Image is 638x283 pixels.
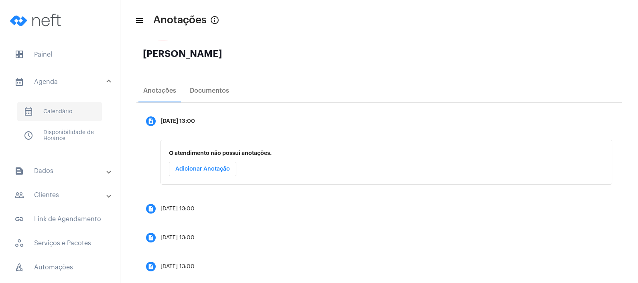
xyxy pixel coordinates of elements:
mat-icon: sidenav icon [14,214,24,224]
div: [DATE] 13:00 [161,118,195,124]
div: [PERSON_NAME] [143,49,616,59]
div: sidenav iconAgenda [5,95,120,157]
mat-expansion-panel-header: sidenav iconClientes [5,185,120,205]
mat-icon: sidenav icon [14,190,24,200]
img: logo-neft-novo-2.png [6,4,67,36]
div: Documentos [190,87,229,94]
button: Adicionar Anotação [169,162,236,176]
mat-icon: sidenav icon [135,16,143,25]
mat-icon: sidenav icon [14,166,24,176]
mat-expansion-panel-header: sidenav iconDados [5,161,120,181]
span: Serviços e Pacotes [8,234,112,253]
span: sidenav icon [24,107,33,116]
mat-panel-title: Dados [14,166,107,176]
div: [DATE] 13:00 [161,235,195,241]
span: Adicionar Anotação [175,166,230,172]
div: [DATE] 13:00 [161,264,195,270]
span: sidenav icon [24,131,33,140]
mat-icon: description [148,263,154,270]
span: Painel [8,45,112,64]
span: sidenav icon [14,238,24,248]
span: sidenav icon [14,263,24,272]
span: Anotações [153,14,207,26]
mat-icon: description [148,206,154,212]
mat-panel-title: Agenda [14,77,107,87]
p: O atendimento não possui anotações. [169,150,604,156]
mat-icon: info_outlined [210,15,219,25]
span: sidenav icon [14,50,24,59]
mat-icon: description [148,118,154,124]
span: Link de Agendamento [8,210,112,229]
span: Automações [8,258,112,277]
span: Calendário [17,102,102,121]
mat-panel-title: Clientes [14,190,107,200]
mat-icon: description [148,234,154,241]
mat-icon: sidenav icon [14,77,24,87]
mat-expansion-panel-header: sidenav iconAgenda [5,69,120,95]
span: Disponibilidade de Horários [17,126,102,145]
div: [DATE] 13:00 [161,206,195,212]
div: Anotações [143,87,176,94]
